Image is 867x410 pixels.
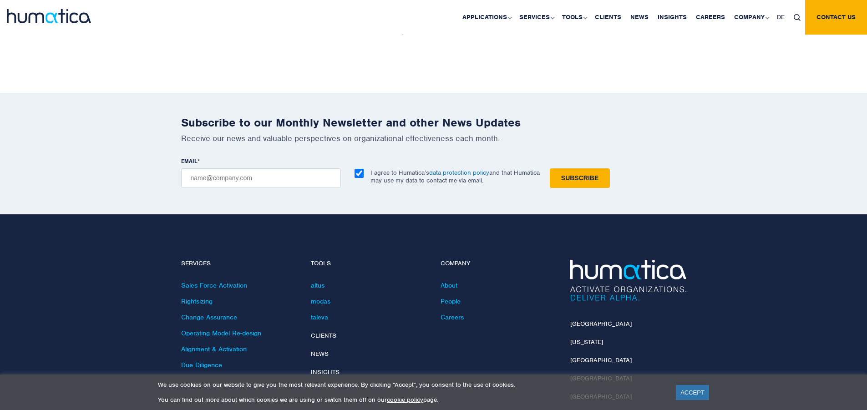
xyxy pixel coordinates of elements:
[441,313,464,321] a: Careers
[311,368,340,376] a: Insights
[181,157,198,165] span: EMAIL
[181,281,247,289] a: Sales Force Activation
[181,168,341,188] input: name@company.com
[777,13,785,21] span: DE
[181,345,247,353] a: Alignment & Activation
[355,169,364,178] input: I agree to Humatica’sdata protection policyand that Humatica may use my data to contact me via em...
[311,260,427,268] h4: Tools
[441,260,557,268] h4: Company
[441,281,457,289] a: About
[441,297,461,305] a: People
[311,332,336,339] a: Clients
[311,281,324,289] a: altus
[570,338,603,346] a: [US_STATE]
[570,320,632,328] a: [GEOGRAPHIC_DATA]
[387,396,423,404] a: cookie policy
[570,260,686,301] img: Humatica
[181,133,686,143] p: Receive our news and valuable perspectives on organizational effectiveness each month.
[570,356,632,364] a: [GEOGRAPHIC_DATA]
[158,381,664,389] p: We use cookies on our website to give you the most relevant experience. By clicking “Accept”, you...
[181,260,297,268] h4: Services
[794,14,801,21] img: search_icon
[181,329,261,337] a: Operating Model Re-design
[676,385,709,400] a: ACCEPT
[181,361,222,369] a: Due Diligence
[311,297,330,305] a: modas
[181,313,237,321] a: Change Assurance
[429,169,489,177] a: data protection policy
[181,116,686,130] h2: Subscribe to our Monthly Newsletter and other News Updates
[181,297,213,305] a: Rightsizing
[370,169,540,184] p: I agree to Humatica’s and that Humatica may use my data to contact me via email.
[311,313,328,321] a: taleva
[7,9,91,23] img: logo
[311,350,329,358] a: News
[158,396,664,404] p: You can find out more about which cookies we are using or switch them off on our page.
[550,168,610,188] input: Subscribe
